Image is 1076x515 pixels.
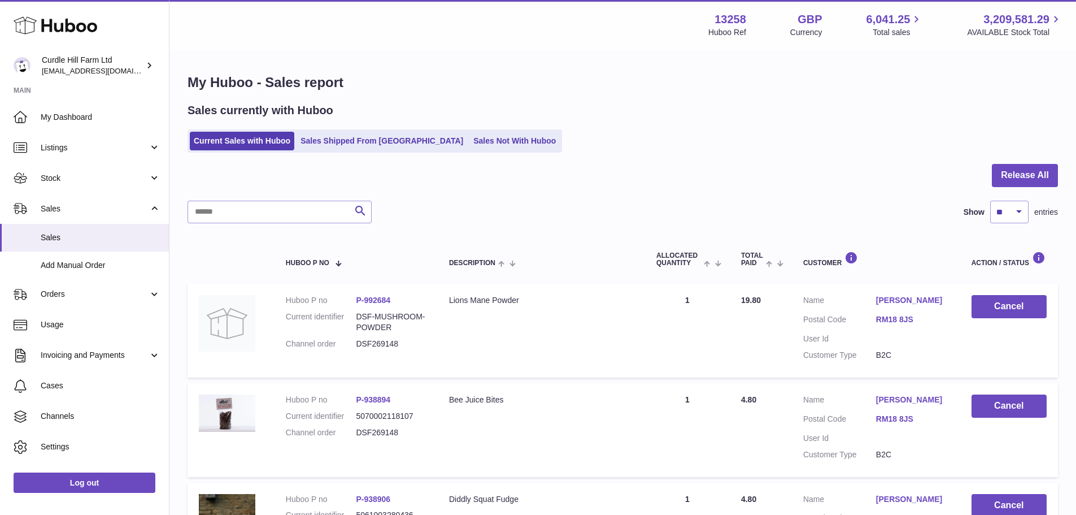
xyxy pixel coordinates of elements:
div: Lions Mane Powder [449,295,634,306]
button: Cancel [972,295,1047,318]
span: 4.80 [741,395,756,404]
dd: DSF269148 [356,427,426,438]
dt: Channel order [286,339,356,349]
span: My Dashboard [41,112,160,123]
div: Currency [790,27,822,38]
a: 3,209,581.29 AVAILABLE Stock Total [967,12,1062,38]
div: Action / Status [972,252,1047,267]
div: Bee Juice Bites [449,395,634,405]
span: Channels [41,411,160,422]
span: Listings [41,142,149,153]
span: Cases [41,380,160,391]
dt: User Id [803,433,876,444]
dd: 5070002118107 [356,411,426,422]
div: Customer [803,252,949,267]
span: 19.80 [741,296,761,305]
h2: Sales currently with Huboo [188,103,333,118]
div: Diddly Squat Fudge [449,494,634,505]
a: Current Sales with Huboo [190,132,294,150]
a: 6,041.25 Total sales [866,12,923,38]
span: [EMAIL_ADDRESS][DOMAIN_NAME] [42,66,166,75]
span: Settings [41,442,160,452]
span: 6,041.25 [866,12,911,27]
span: ALLOCATED Quantity [656,252,701,267]
span: Add Manual Order [41,260,160,271]
span: Huboo P no [286,259,329,267]
strong: GBP [798,12,822,27]
dt: Name [803,395,876,408]
img: internalAdmin-13258@internal.huboo.com [14,57,31,74]
span: entries [1034,207,1058,218]
label: Show [964,207,984,218]
dd: B2C [876,449,949,460]
dt: Postal Code [803,314,876,328]
td: 1 [645,284,730,378]
span: Sales [41,204,149,214]
div: Huboo Ref [708,27,746,38]
button: Cancel [972,395,1047,418]
dt: Name [803,295,876,309]
a: [PERSON_NAME] [876,295,949,306]
dt: Huboo P no [286,494,356,505]
dt: Current identifier [286,311,356,333]
dd: DSF269148 [356,339,426,349]
dt: Postal Code [803,414,876,427]
dt: Huboo P no [286,295,356,306]
a: [PERSON_NAME] [876,395,949,405]
span: 3,209,581.29 [983,12,1049,27]
a: [PERSON_NAME] [876,494,949,505]
span: Sales [41,232,160,243]
dd: B2C [876,350,949,361]
a: Log out [14,473,155,493]
h1: My Huboo - Sales report [188,73,1058,92]
a: RM18 8JS [876,414,949,425]
a: RM18 8JS [876,314,949,325]
button: Release All [992,164,1058,187]
dt: Huboo P no [286,395,356,405]
span: Total paid [741,252,763,267]
a: P-938906 [356,495,390,504]
span: AVAILABLE Stock Total [967,27,1062,38]
strong: 13258 [715,12,746,27]
dt: User Id [803,334,876,344]
a: P-938894 [356,395,390,404]
img: 1705935836.jpg [199,395,255,432]
dd: DSF-MUSHROOM-POWDER [356,311,426,333]
dt: Channel order [286,427,356,438]
span: Stock [41,173,149,184]
div: Curdle Hill Farm Ltd [42,55,143,76]
span: 4.80 [741,495,756,504]
span: Description [449,259,495,267]
dt: Customer Type [803,350,876,361]
a: P-992684 [356,296,390,305]
span: Invoicing and Payments [41,350,149,361]
dt: Name [803,494,876,508]
span: Orders [41,289,149,300]
a: Sales Not With Huboo [469,132,560,150]
dt: Current identifier [286,411,356,422]
span: Usage [41,319,160,330]
a: Sales Shipped From [GEOGRAPHIC_DATA] [297,132,467,150]
td: 1 [645,383,730,477]
span: Total sales [873,27,923,38]
dt: Customer Type [803,449,876,460]
img: no-photo.jpg [199,295,255,352]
